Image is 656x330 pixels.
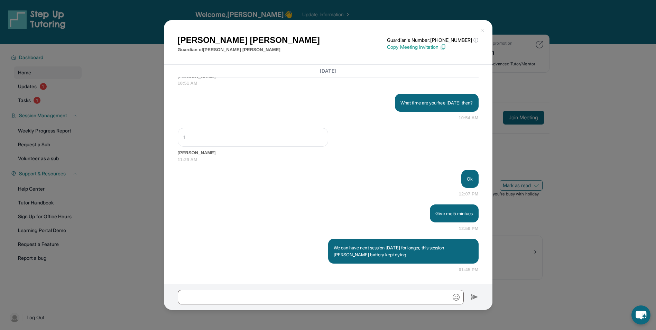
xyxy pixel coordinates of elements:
[435,210,473,217] p: Give me 5 mintues
[178,80,479,87] span: 10:51 AM
[459,225,479,232] span: 12:59 PM
[178,46,320,53] p: Guardian of [PERSON_NAME] [PERSON_NAME]
[467,175,473,182] p: Ok
[459,266,479,273] span: 01:45 PM
[459,191,479,198] span: 12:07 PM
[178,67,479,74] h3: [DATE]
[631,305,650,324] button: chat-button
[471,293,479,301] img: Send icon
[459,114,478,121] span: 10:54 AM
[387,44,478,51] p: Copy Meeting Invitation
[387,37,478,44] p: Guardian's Number: [PHONE_NUMBER]
[479,28,485,33] img: Close Icon
[178,149,479,156] span: [PERSON_NAME]
[184,134,322,141] p: 1
[334,244,473,258] p: We can have next session [DATE] for longer, this session [PERSON_NAME] battery kept dying
[178,156,479,163] span: 11:29 AM
[453,294,460,301] img: Emoji
[400,99,473,106] p: What time are you free [DATE] then?
[473,37,478,44] span: ⓘ
[440,44,446,50] img: Copy Icon
[178,34,320,46] h1: [PERSON_NAME] [PERSON_NAME]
